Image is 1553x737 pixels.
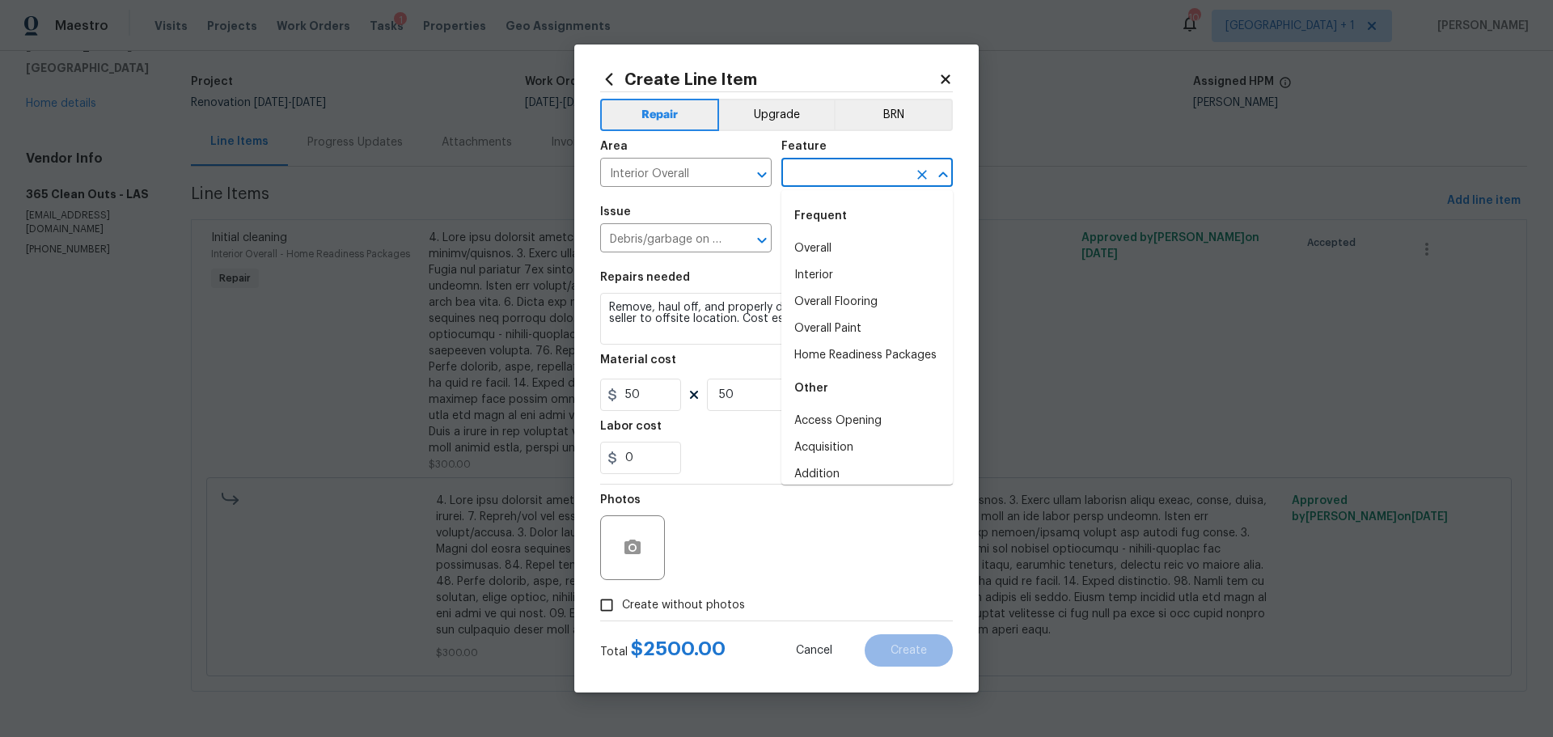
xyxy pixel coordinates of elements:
h5: Material cost [600,354,676,366]
li: Interior [781,262,953,289]
span: Cancel [796,645,832,657]
button: Upgrade [719,99,835,131]
span: $ 2500.00 [631,639,726,659]
li: Overall Flooring [781,289,953,316]
h5: Issue [600,206,631,218]
span: Create without photos [622,597,745,614]
h5: Repairs needed [600,272,690,283]
h5: Feature [781,141,827,152]
button: Repair [600,99,719,131]
button: Cancel [770,634,858,667]
button: Create [865,634,953,667]
button: Close [932,163,954,186]
li: Overall [781,235,953,262]
div: Frequent [781,197,953,235]
div: Other [781,369,953,408]
textarea: Remove, haul off, and properly dispose of any debris left by seller to offsite location. Cost est... [600,293,953,345]
div: Total [600,641,726,660]
h5: Photos [600,494,641,506]
li: Home Readiness Packages [781,342,953,369]
h5: Labor cost [600,421,662,432]
button: Clear [911,163,933,186]
h2: Create Line Item [600,70,938,88]
h5: Area [600,141,628,152]
li: Addition [781,461,953,488]
li: Overall Paint [781,316,953,342]
button: BRN [834,99,953,131]
li: Acquisition [781,434,953,461]
span: Create [891,645,927,657]
button: Open [751,163,773,186]
li: Access Opening [781,408,953,434]
button: Open [751,229,773,252]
